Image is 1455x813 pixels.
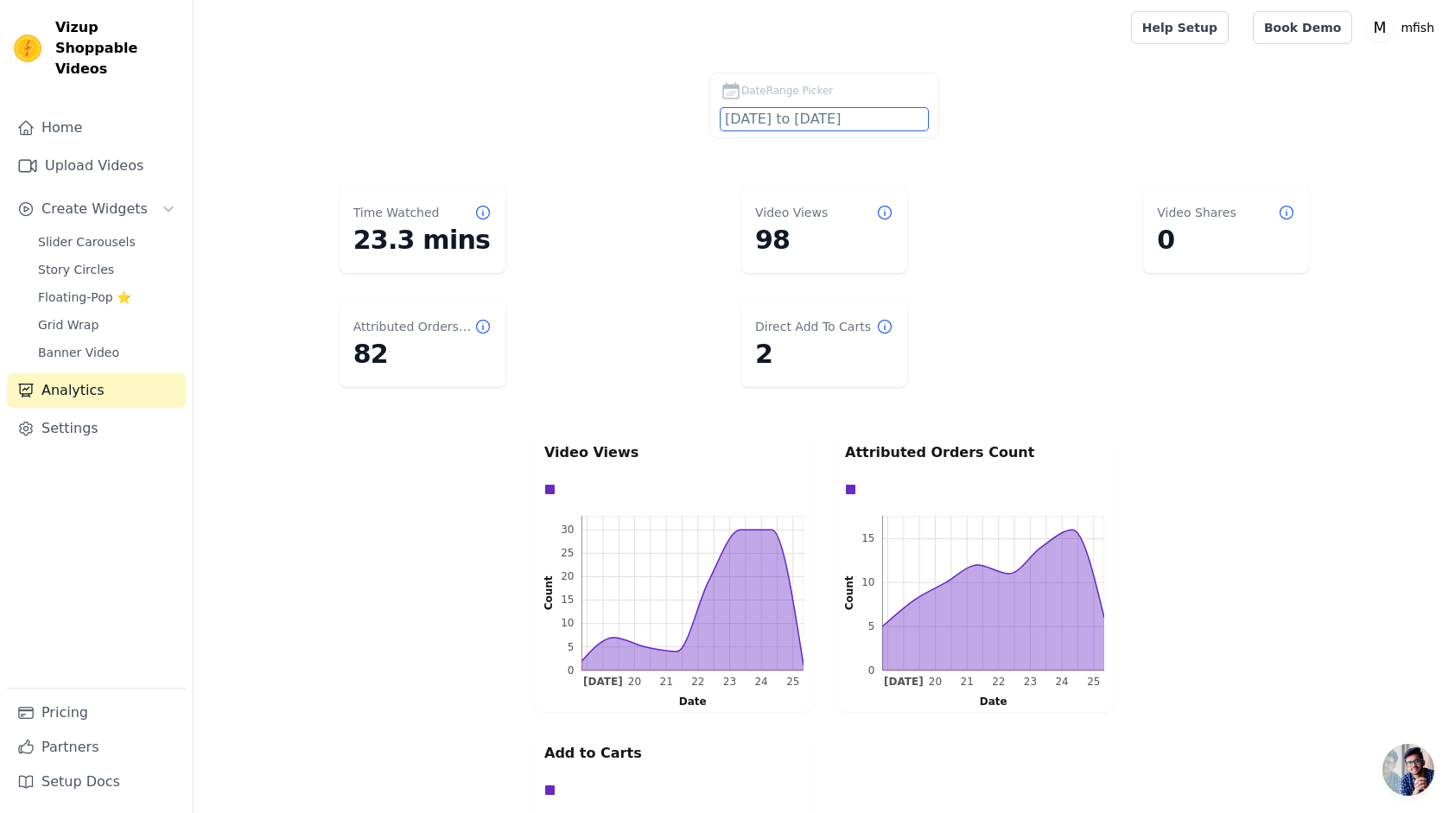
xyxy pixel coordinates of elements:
dd: 82 [353,339,492,370]
text: 10 [561,617,574,629]
text: 20 [628,676,641,688]
span: Story Circles [38,261,114,278]
a: Book Demo [1253,11,1352,44]
text: Count [843,575,855,610]
span: Banner Video [38,344,119,361]
g: left ticks [861,516,882,676]
button: Create Widgets [7,192,186,226]
text: 20 [561,570,574,582]
a: Upload Videos [7,149,186,183]
dd: 23.3 mins [353,225,492,256]
g: Sun Aug 24 2025 00:00:00 GMT+0800 (中国标准时间) [754,676,767,688]
span: DateRange Picker [741,83,833,98]
text: 21 [660,676,673,688]
span: Grid Wrap [38,316,98,333]
p: Add to Carts [544,743,804,764]
g: Tue Aug 19 2025 00:00:00 GMT+0800 (中国标准时间) [884,676,924,688]
a: Floating-Pop ⭐ [28,285,186,309]
g: Wed Aug 20 2025 00:00:00 GMT+0800 (中国标准时间) [929,676,942,688]
img: Vizup [14,35,41,62]
dt: Video Shares [1157,204,1236,221]
text: 24 [1055,676,1068,688]
p: Attributed Orders Count [845,442,1104,463]
text: 25 [1087,676,1100,688]
text: 0 [568,664,575,676]
text: 5 [868,620,875,632]
g: left ticks [561,516,581,676]
a: Partners [7,730,186,765]
text: 30 [561,524,574,536]
text: 10 [861,576,874,588]
a: Slider Carousels [28,230,186,254]
a: 开放式聊天 [1382,744,1434,796]
g: Tue Aug 19 2025 00:00:00 GMT+0800 (中国标准时间) [583,676,623,688]
span: Floating-Pop ⭐ [38,289,131,306]
a: Help Setup [1131,11,1229,44]
text: 5 [568,641,575,653]
text: 23 [723,676,736,688]
a: Grid Wrap [28,313,186,337]
text: 15 [861,532,874,544]
a: Settings [7,411,186,446]
text: Count [543,575,555,610]
a: Setup Docs [7,765,186,799]
p: mfish [1394,12,1441,43]
g: Thu Aug 21 2025 00:00:00 GMT+0800 (中国标准时间) [660,676,673,688]
text: [DATE] [884,676,924,688]
a: Pricing [7,695,186,730]
div: Data groups [841,480,1100,499]
g: Sun Aug 24 2025 00:00:00 GMT+0800 (中国标准时间) [1055,676,1068,688]
g: bottom ticks [581,670,804,689]
text: Date [980,695,1007,708]
a: Analytics [7,373,186,408]
div: Data groups [540,480,799,499]
text: 22 [992,676,1005,688]
g: Fri Aug 22 2025 00:00:00 GMT+0800 (中国标准时间) [691,676,704,688]
g: Mon Aug 25 2025 00:00:00 GMT+0800 (中国标准时间) [786,676,799,688]
dd: 0 [1157,225,1295,256]
g: left axis [824,516,883,676]
span: Vizup Shoppable Videos [55,17,179,79]
text: 15 [561,594,574,606]
input: DateRange Picker [721,108,928,130]
text: [DATE] [583,676,623,688]
dt: Attributed Orders Count [353,318,474,335]
g: Sat Aug 23 2025 00:00:00 GMT+0800 (中国标准时间) [1024,676,1037,688]
dt: Direct Add To Carts [755,318,871,335]
text: 24 [754,676,767,688]
g: Sat Aug 23 2025 00:00:00 GMT+0800 (中国标准时间) [723,676,736,688]
p: Video Views [544,442,804,463]
g: Mon Aug 25 2025 00:00:00 GMT+0800 (中国标准时间) [1087,676,1100,688]
text: 20 [929,676,942,688]
text: 25 [786,676,799,688]
g: Thu Aug 21 2025 00:00:00 GMT+0800 (中国标准时间) [961,676,974,688]
g: Fri Aug 22 2025 00:00:00 GMT+0800 (中国标准时间) [992,676,1005,688]
div: Data groups [540,780,799,800]
text: 0 [868,664,875,676]
span: Slider Carousels [38,233,136,251]
dt: Time Watched [353,204,440,221]
text: 21 [961,676,974,688]
dt: Video Views [755,204,828,221]
g: left axis [524,516,582,676]
text: 22 [691,676,704,688]
button: M mfish [1366,12,1441,43]
span: Create Widgets [41,199,148,219]
a: Story Circles [28,257,186,282]
a: Banner Video [28,340,186,365]
text: 25 [561,547,574,559]
dd: 2 [755,339,893,370]
text: Date [679,695,707,708]
text: 23 [1024,676,1037,688]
